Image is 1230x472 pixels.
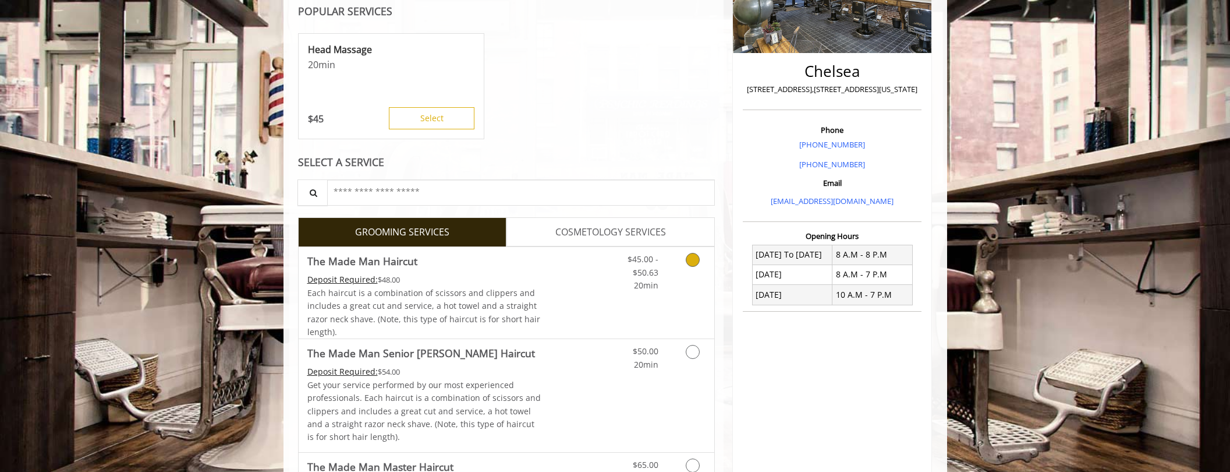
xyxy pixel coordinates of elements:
button: Service Search [297,179,328,206]
span: 20min [634,359,658,370]
p: Get your service performed by our most experienced professionals. Each haircut is a combination o... [307,379,541,444]
td: [DATE] To [DATE] [752,245,832,265]
td: [DATE] [752,285,832,305]
td: [DATE] [752,265,832,284]
td: 8 A.M - 8 P.M [832,245,913,265]
b: The Made Man Senior [PERSON_NAME] Haircut [307,345,535,361]
b: The Made Man Haircut [307,253,417,269]
h3: Phone [746,126,919,134]
p: Head Massage [308,43,474,56]
h2: Chelsea [746,63,919,80]
span: min [318,58,335,71]
span: COSMETOLOGY SERVICES [555,225,666,240]
p: 45 [308,112,324,125]
span: $65.00 [633,459,658,470]
span: $45.00 - $50.63 [628,253,658,277]
h3: Opening Hours [743,232,921,240]
span: $50.00 [633,346,658,357]
a: [PHONE_NUMBER] [799,159,865,170]
span: GROOMING SERVICES [355,225,449,240]
td: 8 A.M - 7 P.M [832,265,913,284]
button: Select [389,107,474,129]
span: $ [308,112,313,125]
span: This service needs some Advance to be paid before we block your appointment [307,366,378,377]
span: 20min [634,280,658,291]
td: 10 A.M - 7 P.M [832,285,913,305]
p: 20 [308,58,474,71]
h3: Email [746,179,919,187]
p: [STREET_ADDRESS],[STREET_ADDRESS][US_STATE] [746,83,919,96]
div: $48.00 [307,273,541,286]
a: [PHONE_NUMBER] [799,139,865,150]
div: $54.00 [307,365,541,378]
a: [EMAIL_ADDRESS][DOMAIN_NAME] [771,196,894,206]
span: Each haircut is a combination of scissors and clippers and includes a great cut and service, a ho... [307,287,540,337]
div: SELECT A SERVICE [298,157,715,168]
span: This service needs some Advance to be paid before we block your appointment [307,274,378,285]
b: POPULAR SERVICES [298,4,392,18]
